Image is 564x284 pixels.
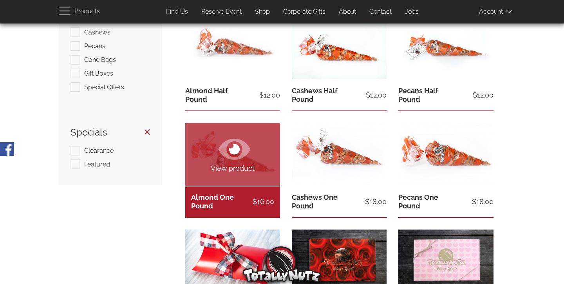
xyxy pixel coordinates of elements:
span: Cashews [84,29,110,36]
img: half pound of cinnamon roasted cashews [292,16,387,80]
a: Reserve Event [195,4,248,20]
span: Cone Bags [84,56,116,63]
span: Pecans [84,42,105,50]
a: Almond Half Pound [185,87,228,103]
a: Shop [249,4,276,20]
img: half pound of cinnamon roasted pecans [398,16,493,80]
img: Totally Nutz Logo [243,246,321,282]
img: half pound of cinnamon-sugar glazed almonds inside a red and clear Totally Nutz poly bag [185,16,280,79]
span: Special Offers [84,83,124,91]
span: Products [74,6,100,17]
h3: Specials [70,127,150,137]
a: Cashews One Pound [292,193,338,210]
a: Find Us [160,4,194,20]
img: 1 pound of freshly roasted cinnamon glazed cashews in a totally nutz poly bag [292,123,387,186]
span: Clearance [84,147,114,154]
a: Cashews Half Pound [292,87,338,103]
span: Featured [84,161,110,168]
a: About [333,4,362,20]
span: View product [185,163,280,174]
a: Contact [363,4,398,20]
a: Corporate Gifts [277,4,331,20]
a: Jobs [399,4,425,20]
img: 1 pound of freshly roasted cinnamon glazed pecans in a totally nutz poly bag [398,123,493,186]
span: Gift Boxes [84,70,113,77]
a: Almond One Pound [191,193,234,210]
a: Pecans Half Pound [398,87,438,103]
a: View product [185,123,280,186]
a: Pecans One Pound [398,193,438,210]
